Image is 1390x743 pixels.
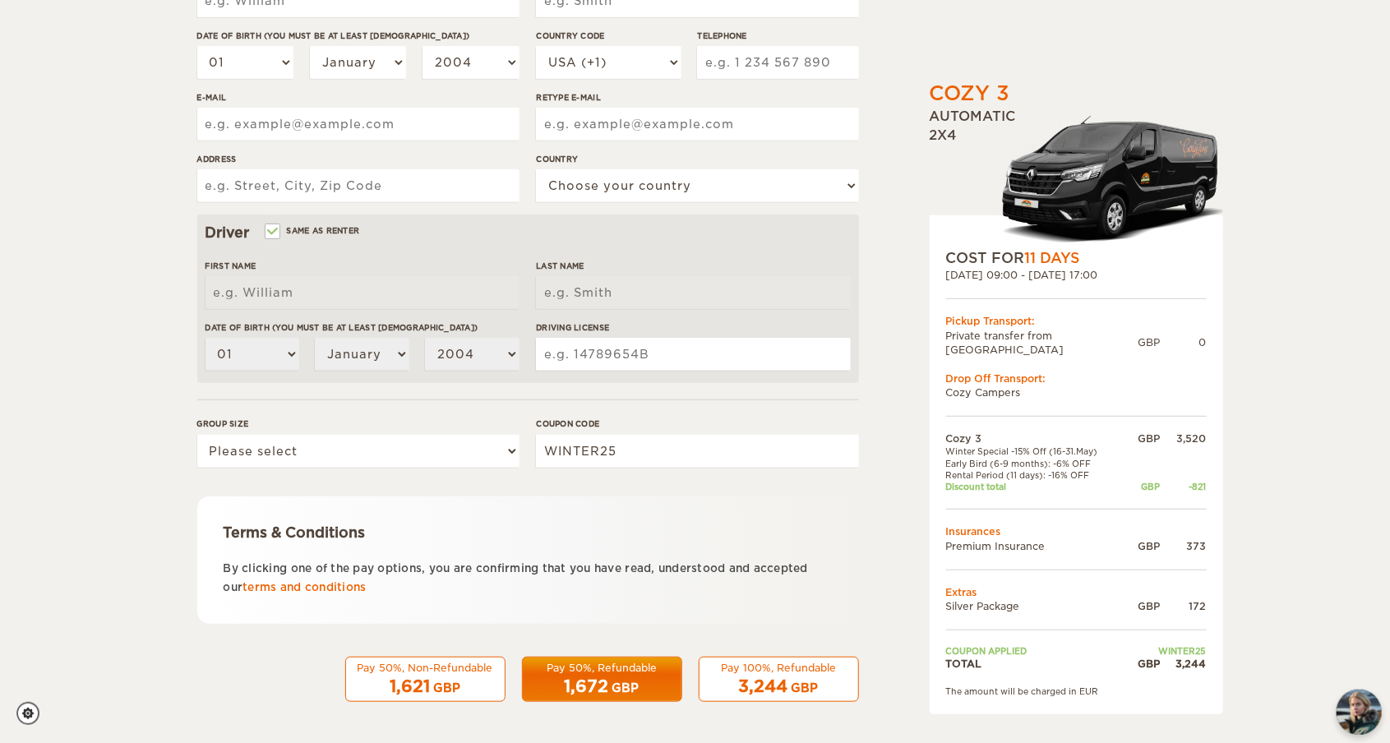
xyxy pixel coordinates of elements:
label: Address [197,153,520,165]
a: terms and conditions [242,581,366,593]
div: GBP [792,680,819,696]
td: Rental Period (11 days): -16% OFF [946,469,1126,481]
label: First Name [205,260,520,272]
label: E-mail [197,91,520,104]
div: GBP [433,680,460,696]
div: 3,244 [1161,657,1207,671]
td: Silver Package [946,599,1126,613]
td: TOTAL [946,657,1126,671]
input: e.g. example@example.com [197,108,520,141]
td: Extras [946,585,1207,599]
span: 1,672 [565,676,609,696]
div: -821 [1161,481,1207,492]
label: Last Name [536,260,850,272]
label: Date of birth (You must be at least [DEMOGRAPHIC_DATA]) [197,30,520,42]
div: Driver [205,223,851,242]
div: 3,520 [1161,431,1207,445]
label: Country [536,153,858,165]
input: e.g. example@example.com [536,108,858,141]
label: Telephone [697,30,858,42]
div: COST FOR [946,248,1207,268]
td: Insurances [946,524,1207,538]
td: Private transfer from [GEOGRAPHIC_DATA] [946,329,1138,357]
td: Early Bird (6-9 months): -6% OFF [946,458,1126,469]
label: Date of birth (You must be at least [DEMOGRAPHIC_DATA]) [205,321,520,334]
p: By clicking one of the pay options, you are confirming that you have read, understood and accepte... [224,559,833,598]
button: Pay 50%, Refundable 1,672 GBP [522,657,682,703]
input: e.g. 14789654B [536,338,850,371]
div: Automatic 2x4 [930,108,1223,248]
input: e.g. 1 234 567 890 [697,46,858,79]
label: Country Code [536,30,681,42]
div: GBP [1125,657,1160,671]
td: Cozy Campers [946,385,1207,399]
div: [DATE] 09:00 - [DATE] 17:00 [946,268,1207,282]
input: e.g. William [205,276,520,309]
td: Discount total [946,481,1126,492]
div: 373 [1161,539,1207,553]
div: GBP [1125,539,1160,553]
div: GBP [1125,599,1160,613]
span: 11 Days [1025,250,1080,266]
button: Pay 100%, Refundable 3,244 GBP [699,657,859,703]
div: GBP [1125,431,1160,445]
label: Driving License [536,321,850,334]
img: Langur-m-c-logo-2.png [995,113,1223,248]
button: chat-button [1337,690,1382,735]
input: e.g. Smith [536,276,850,309]
td: Cozy 3 [946,431,1126,445]
div: Pay 50%, Non-Refundable [356,661,495,675]
a: Cookie settings [16,702,50,725]
div: The amount will be charged in EUR [946,685,1207,697]
input: Same as renter [266,228,277,238]
div: Pay 50%, Refundable [533,661,672,675]
label: Group size [197,418,520,430]
div: Pickup Transport: [946,314,1207,328]
span: 3,244 [739,676,788,696]
label: Coupon code [536,418,858,430]
input: e.g. Street, City, Zip Code [197,169,520,202]
div: GBP [1138,335,1161,349]
div: 172 [1161,599,1207,613]
div: 0 [1161,335,1207,349]
label: Same as renter [266,223,360,238]
div: Drop Off Transport: [946,371,1207,385]
div: Cozy 3 [930,80,1010,108]
label: Retype E-mail [536,91,858,104]
button: Pay 50%, Non-Refundable 1,621 GBP [345,657,506,703]
td: Premium Insurance [946,539,1126,553]
div: GBP [612,680,640,696]
img: Freyja at Cozy Campers [1337,690,1382,735]
td: Coupon applied [946,645,1126,657]
div: Pay 100%, Refundable [709,661,848,675]
td: Winter Special -15% Off (16-31.May) [946,445,1126,457]
td: WINTER25 [1125,645,1206,657]
div: GBP [1125,481,1160,492]
div: Terms & Conditions [224,523,833,542]
span: 1,621 [390,676,430,696]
